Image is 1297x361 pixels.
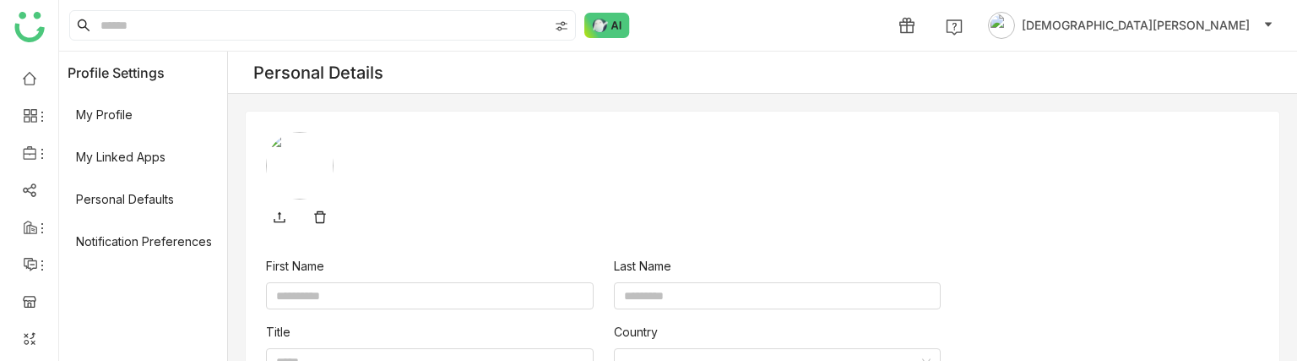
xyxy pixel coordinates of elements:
img: ask-buddy-normal.svg [584,13,630,38]
label: Last Name [614,257,671,276]
img: help.svg [946,19,963,36]
img: avatar [988,12,1015,39]
span: My Profile [59,94,227,136]
label: First Name [266,257,324,276]
span: [DEMOGRAPHIC_DATA][PERSON_NAME] [1022,16,1250,35]
img: search-type.svg [555,19,568,33]
div: Personal Details [253,63,383,83]
button: [DEMOGRAPHIC_DATA][PERSON_NAME] [985,12,1277,39]
span: Personal Defaults [59,178,227,221]
label: Title [266,323,290,342]
span: Notification Preferences [59,221,227,263]
img: 684a9b06de261c4b36a3cf65 [266,132,334,200]
img: logo [14,12,45,42]
span: My Linked Apps [59,136,227,178]
label: Country [614,323,658,342]
header: Profile Settings [59,52,227,94]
